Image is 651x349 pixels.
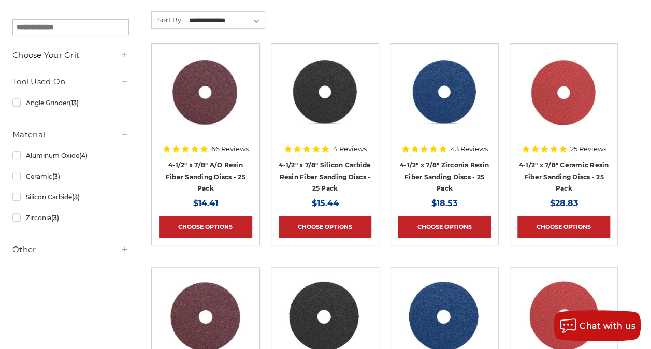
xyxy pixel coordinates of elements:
[12,76,129,88] h5: Tool Used On
[69,99,79,107] span: (13)
[166,161,245,192] a: 4-1/2" x 7/8" A/O Resin Fiber Sanding Discs - 25 Pack
[52,172,60,180] span: (3)
[187,13,265,28] select: Sort By:
[12,188,129,206] a: Silicon Carbide
[211,146,249,152] span: 66 Reviews
[12,147,129,165] a: Aluminum Oxide
[193,198,218,208] span: $14.41
[12,94,129,112] a: Angle Grinder
[403,51,486,134] img: 4-1/2" zirc resin fiber disc
[431,198,457,208] span: $18.53
[570,146,606,152] span: 25 Reviews
[164,51,248,134] img: 4.5 inch resin fiber disc
[12,128,129,141] h5: Material
[279,161,371,192] a: 4-1/2" x 7/8" Silicon Carbide Resin Fiber Sanding Discs - 25 Pack
[517,51,611,144] a: 4-1/2" ceramic resin fiber disc
[332,146,366,152] span: 4 Reviews
[283,51,367,134] img: 4.5 Inch Silicon Carbide Resin Fiber Discs
[159,216,252,238] a: Choose Options
[398,51,491,144] a: 4-1/2" zirc resin fiber disc
[12,167,129,185] a: Ceramic
[279,51,372,144] a: 4.5 Inch Silicon Carbide Resin Fiber Discs
[279,216,372,238] a: Choose Options
[517,216,611,238] a: Choose Options
[554,310,641,341] button: Chat with us
[152,12,183,27] label: Sort By:
[12,209,129,227] a: Zirconia
[522,51,606,134] img: 4-1/2" ceramic resin fiber disc
[159,51,252,144] a: 4.5 inch resin fiber disc
[51,214,59,222] span: (3)
[400,161,489,192] a: 4-1/2" x 7/8" Zirconia Resin Fiber Sanding Discs - 25 Pack
[550,198,578,208] span: $28.83
[580,321,635,331] span: Chat with us
[519,161,609,192] a: 4-1/2" x 7/8" Ceramic Resin Fiber Sanding Discs - 25 Pack
[12,243,129,256] h5: Other
[450,146,487,152] span: 43 Reviews
[72,193,80,201] span: (3)
[398,216,491,238] a: Choose Options
[12,49,129,62] h5: Choose Your Grit
[311,198,338,208] span: $15.44
[79,152,88,159] span: (4)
